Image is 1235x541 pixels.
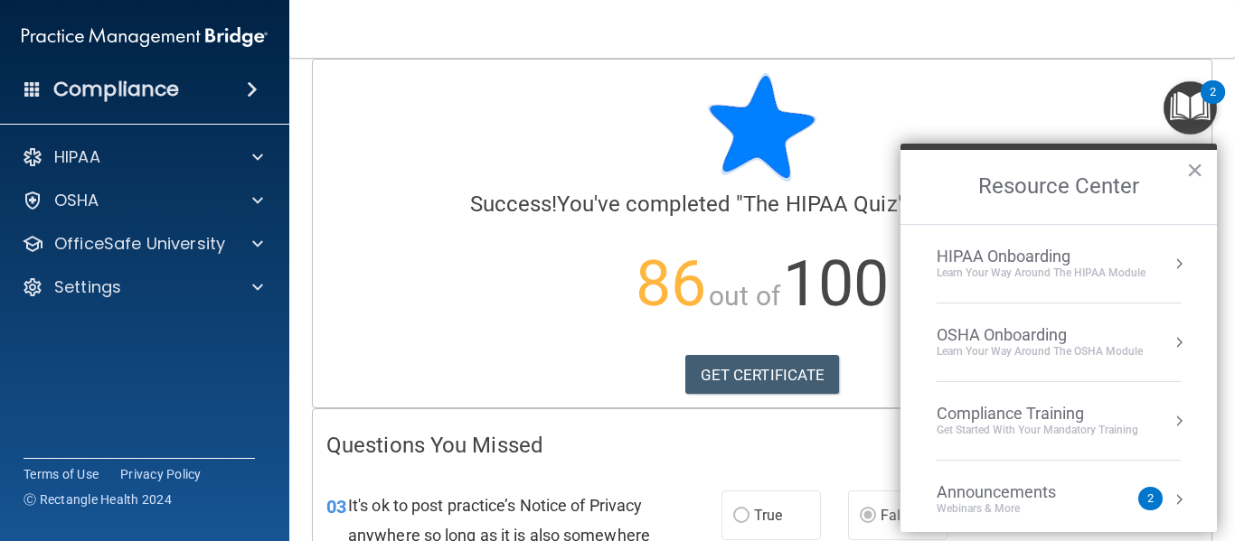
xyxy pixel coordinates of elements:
[743,191,897,217] span: The HIPAA Quiz
[733,509,749,523] input: True
[326,192,1198,216] h4: You've completed " " with a score of
[754,507,782,524] span: True
[120,465,202,483] a: Privacy Policy
[22,146,263,168] a: HIPAA
[326,434,1198,457] h4: Questions You Missed
[1210,92,1216,116] div: 2
[24,490,172,508] span: Ⓒ Rectangle Health 2024
[937,325,1143,345] div: OSHA Onboarding
[22,276,263,298] a: Settings
[937,501,1092,517] div: Webinars & More
[54,233,225,255] p: OfficeSafe University
[860,509,876,523] input: False
[937,247,1145,266] div: HIPAA Onboarding
[24,465,99,483] a: Terms of Use
[881,507,916,524] span: False
[54,276,121,298] p: Settings
[900,144,1217,532] div: Resource Center
[22,190,263,211] a: OSHA
[22,19,268,55] img: PMB logo
[470,191,558,217] span: Success!
[54,190,99,211] p: OSHA
[1186,155,1203,184] button: Close
[783,247,889,321] span: 100
[685,355,840,395] a: GET CERTIFICATE
[54,146,100,168] p: HIPAA
[326,496,346,518] span: 03
[937,423,1138,438] div: Get Started with your mandatory training
[1164,81,1217,135] button: Open Resource Center, 2 new notifications
[636,247,706,321] span: 86
[937,404,1138,424] div: Compliance Training
[708,73,816,182] img: blue-star-rounded.9d042014.png
[900,150,1217,224] h2: Resource Center
[53,77,179,102] h4: Compliance
[22,233,263,255] a: OfficeSafe University
[937,266,1145,281] div: Learn Your Way around the HIPAA module
[937,344,1143,359] div: Learn your way around the OSHA module
[709,280,780,312] span: out of
[937,482,1092,502] div: Announcements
